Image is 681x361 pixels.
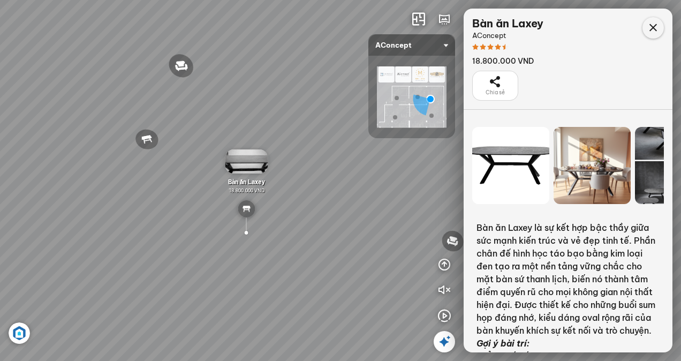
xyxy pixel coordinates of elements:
[486,88,505,97] span: Chia sẻ
[225,149,268,174] img: B_n__n_Laxey_MJ44WFGC27CD.gif
[476,221,660,337] p: Bàn ăn Laxey là sự kết hợp bậc thầy giữa sức mạnh kiến trúc và vẻ đẹp tinh tế. Phần chân đế hình ...
[9,322,30,344] img: Artboard_6_4x_1_F4RHW9YJWHU.jpg
[472,56,543,66] div: 18.800.000 VND
[228,178,265,185] span: Bàn ăn Laxey
[375,34,448,56] span: AConcept
[495,44,501,50] span: star
[487,44,494,50] span: star
[238,200,255,217] img: table_YREKD739JCN6.svg
[502,44,509,50] span: star
[472,44,479,50] span: star
[476,338,529,349] strong: Gợi ý bài trí:
[480,44,486,50] span: star
[229,187,264,193] span: 18.800.000 VND
[472,17,543,30] div: Bàn ăn Laxey
[472,30,543,41] div: AConcept
[377,66,447,127] img: AConcept_CTMHTJT2R6E4.png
